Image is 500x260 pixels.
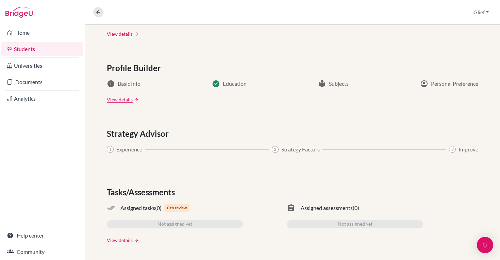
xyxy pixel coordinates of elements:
[116,145,142,153] span: Experience
[353,204,359,212] span: (0)
[272,146,279,153] span: 2
[120,204,155,212] span: Assigned tasks
[459,145,478,153] span: Improve
[318,80,326,88] span: local_library
[133,32,139,36] a: arrow_forward
[470,6,492,19] button: Glief
[107,186,178,198] span: Tasks/Assessments
[1,42,83,56] a: Students
[1,26,83,39] a: Home
[107,204,115,212] span: done_all
[1,59,83,72] a: Universities
[107,96,133,103] a: View details
[155,204,162,212] span: (0)
[107,80,115,88] span: info
[5,7,33,18] img: Bridge-U
[212,80,220,88] span: Success
[107,237,133,244] a: View details
[281,145,320,153] span: Strategy Factors
[1,75,83,89] a: Documents
[223,80,247,88] span: Education
[133,97,139,102] a: arrow_forward
[477,237,493,253] div: Open Intercom Messenger
[420,80,428,88] span: account_circle
[1,92,83,105] a: Analytics
[1,229,83,242] a: Help center
[157,220,192,228] span: Not assigned yet
[107,30,133,37] a: View details
[107,128,171,140] span: Strategy Advisor
[164,204,189,212] span: 0 to review
[118,80,140,88] span: Basic Info
[107,62,164,74] span: Profile Builder
[338,220,372,228] span: Not assigned yet
[329,80,349,88] span: Subjects
[449,146,456,153] span: 3
[287,204,295,212] span: assignment
[107,146,114,153] span: 1
[1,245,83,259] a: Community
[301,204,353,212] span: Assigned assessments
[431,80,478,88] span: Personal Preference
[133,238,139,243] a: arrow_forward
